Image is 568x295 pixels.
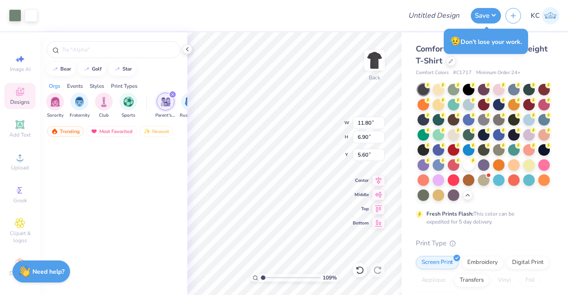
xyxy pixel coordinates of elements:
div: Back [369,74,380,82]
div: Foil [520,274,540,287]
div: filter for Rush & Bid [180,93,200,119]
button: filter button [180,93,200,119]
div: Newest [139,126,173,137]
img: most_fav.gif [91,128,98,134]
button: bear [47,63,75,76]
span: 109 % [323,274,337,282]
span: Image AI [10,66,31,73]
span: Add Text [9,131,31,138]
span: Designs [10,98,30,106]
span: Greek [13,197,27,204]
img: Club Image [99,97,109,107]
strong: Fresh Prints Flash: [426,210,473,217]
input: Try "Alpha" [61,45,175,54]
img: Rush & Bid Image [185,97,195,107]
span: Club [99,112,109,119]
span: Bottom [353,220,369,226]
span: Fraternity [70,112,90,119]
div: Styles [90,82,104,90]
button: filter button [95,93,113,119]
img: Back [366,51,383,69]
div: Vinyl [492,274,517,287]
span: Clipart & logos [4,230,35,244]
span: Top [353,206,369,212]
span: Upload [11,164,29,171]
div: filter for Parent's Weekend [155,93,176,119]
span: Comfort Colors [416,69,449,77]
button: filter button [119,93,137,119]
span: Center [353,177,369,184]
span: Parent's Weekend [155,112,176,119]
div: Orgs [49,82,60,90]
img: Fraternity Image [75,97,84,107]
img: Newest.gif [143,128,150,134]
div: filter for Sports [119,93,137,119]
div: Most Favorited [87,126,137,137]
img: trending.gif [51,128,58,134]
button: filter button [70,93,90,119]
span: Middle [353,192,369,198]
div: Events [67,82,83,90]
div: filter for Club [95,93,113,119]
div: Transfers [454,274,489,287]
div: Embroidery [461,256,504,269]
span: # C1717 [453,69,472,77]
span: Decorate [9,270,31,277]
div: Trending [47,126,84,137]
div: bear [60,67,71,71]
div: filter for Sorority [46,93,64,119]
button: Save [471,8,501,24]
button: filter button [155,93,176,119]
div: Print Types [111,82,138,90]
img: trend_line.gif [83,67,90,72]
div: Print Type [416,238,550,248]
span: Sorority [47,112,63,119]
img: trend_line.gif [114,67,121,72]
div: golf [92,67,102,71]
img: Karissa Cox [542,7,559,24]
div: star [122,67,132,71]
div: This color can be expedited for 5 day delivery. [426,210,536,226]
span: 😥 [450,35,461,47]
strong: Need help? [32,267,64,276]
img: trend_line.gif [51,67,59,72]
div: Don’t lose your work. [444,29,528,54]
button: star [109,63,136,76]
img: Sorority Image [50,97,60,107]
div: Digital Print [506,256,549,269]
span: Comfort Colors Adult Heavyweight T-Shirt [416,43,548,66]
span: Sports [122,112,135,119]
span: Rush & Bid [180,112,200,119]
img: Parent's Weekend Image [161,97,171,107]
div: filter for Fraternity [70,93,90,119]
input: Untitled Design [401,7,466,24]
button: golf [78,63,106,76]
span: Minimum Order: 24 + [476,69,521,77]
div: Screen Print [416,256,459,269]
button: filter button [46,93,64,119]
div: Applique [416,274,451,287]
img: Sports Image [123,97,134,107]
span: KC [531,11,540,21]
a: KC [531,7,559,24]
